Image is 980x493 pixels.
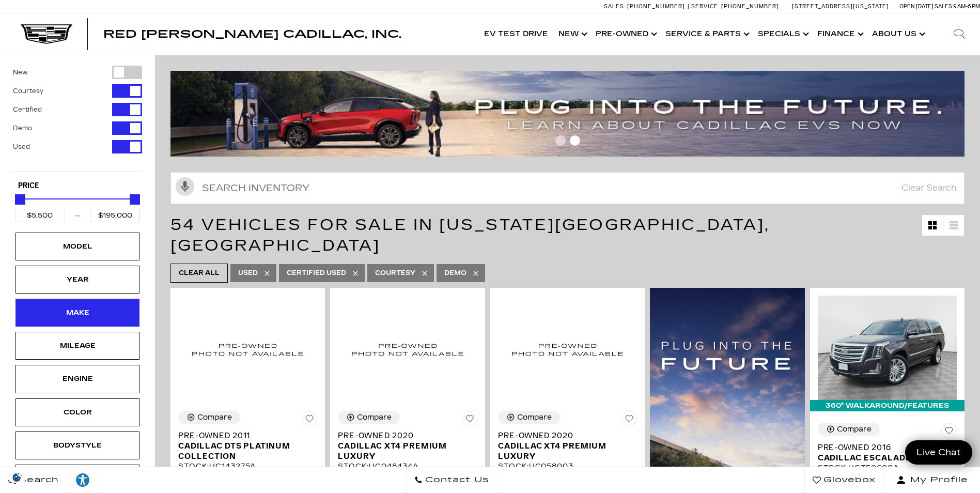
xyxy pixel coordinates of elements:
[13,86,43,96] label: Courtesy
[688,4,782,9] a: Service: [PHONE_NUMBER]
[555,135,566,146] span: Go to slide 1
[953,3,980,10] span: 9 AM-6 PM
[498,430,629,441] span: Pre-Owned 2020
[660,13,753,55] a: Service & Parts
[52,407,103,418] div: Color
[338,430,477,461] a: Pre-Owned 2020Cadillac XT4 Premium Luxury
[302,411,317,430] button: Save Vehicle
[15,209,65,222] input: Minimum
[590,13,660,55] a: Pre-Owned
[178,411,240,424] button: Compare Vehicle
[462,411,477,430] button: Save Vehicle
[498,430,637,461] a: Pre-Owned 2020Cadillac XT4 Premium Luxury
[338,441,469,461] span: Cadillac XT4 Premium Luxury
[812,13,867,55] a: Finance
[753,13,812,55] a: Specials
[15,365,139,393] div: EngineEngine
[498,461,637,471] div: Stock : UC058003
[13,104,42,115] label: Certified
[52,340,103,351] div: Mileage
[15,266,139,294] div: YearYear
[130,194,140,205] div: Maximum Price
[16,473,59,487] span: Search
[553,13,590,55] a: New
[67,472,98,488] div: Explore your accessibility options
[498,296,637,403] img: 2020 Cadillac XT4 Premium Luxury
[818,296,957,400] img: 2016 Cadillac Escalade ESV NA
[423,473,489,487] span: Contact Us
[15,194,25,205] div: Minimum Price
[570,135,580,146] span: Go to slide 2
[179,267,220,280] span: Clear All
[52,274,103,285] div: Year
[444,267,466,280] span: Demo
[178,441,309,461] span: Cadillac DTS Platinum Collection
[498,441,629,461] span: Cadillac XT4 Premium Luxury
[170,172,965,204] input: Search Inventory
[178,430,317,461] a: Pre-Owned 2011Cadillac DTS Platinum Collection
[911,446,966,458] span: Live Chat
[15,432,139,459] div: BodystyleBodystyle
[479,13,553,55] a: EV Test Drive
[691,3,720,10] span: Service:
[13,142,30,152] label: Used
[818,423,880,436] button: Compare Vehicle
[818,453,949,463] span: Cadillac Escalade ESV NA
[5,472,29,483] img: Opt-Out Icon
[338,430,469,441] span: Pre-Owned 2020
[906,473,968,487] span: My Profile
[15,398,139,426] div: ColorColor
[178,430,309,441] span: Pre-Owned 2011
[15,233,139,260] div: ModelModel
[818,463,957,472] div: Stock : UC350600A
[804,467,884,493] a: Glovebox
[170,215,770,255] span: 54 Vehicles for Sale in [US_STATE][GEOGRAPHIC_DATA], [GEOGRAPHIC_DATA]
[21,24,72,44] img: Cadillac Dark Logo with Cadillac White Text
[905,440,972,465] a: Live Chat
[498,411,560,424] button: Compare Vehicle
[13,67,28,78] label: New
[176,177,194,196] svg: Click to toggle on voice search
[899,3,934,10] span: Open [DATE]
[792,3,889,10] a: [STREET_ADDRESS][US_STATE]
[810,400,965,411] div: 360° WalkAround/Features
[238,267,258,280] span: Used
[197,413,232,422] div: Compare
[338,411,400,424] button: Compare Vehicle
[818,442,949,453] span: Pre-Owned 2016
[52,307,103,318] div: Make
[52,241,103,252] div: Model
[15,299,139,327] div: MakeMake
[67,467,99,493] a: Explore your accessibility options
[13,123,32,133] label: Demo
[90,209,140,222] input: Maximum
[103,29,401,39] a: Red [PERSON_NAME] Cadillac, Inc.
[357,413,392,422] div: Compare
[621,411,637,430] button: Save Vehicle
[867,13,928,55] a: About Us
[287,267,346,280] span: Certified Used
[837,425,872,434] div: Compare
[15,332,139,360] div: MileageMileage
[375,267,415,280] span: Courtesy
[517,413,552,422] div: Compare
[15,191,140,222] div: Price
[338,461,477,471] div: Stock : UC048434A
[52,373,103,384] div: Engine
[721,3,779,10] span: [PHONE_NUMBER]
[935,3,953,10] span: Sales:
[178,296,317,403] img: 2011 Cadillac DTS Platinum Collection
[13,66,142,172] div: Filter by Vehicle Type
[15,465,139,492] div: TrimTrim
[818,442,957,463] a: Pre-Owned 2016Cadillac Escalade ESV NA
[18,181,137,191] h5: Price
[103,28,401,40] span: Red [PERSON_NAME] Cadillac, Inc.
[170,71,972,157] img: ev-blog-post-banners4
[821,473,876,487] span: Glovebox
[604,4,688,9] a: Sales: [PHONE_NUMBER]
[604,3,626,10] span: Sales:
[178,461,317,471] div: Stock : UC143275A
[406,467,497,493] a: Contact Us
